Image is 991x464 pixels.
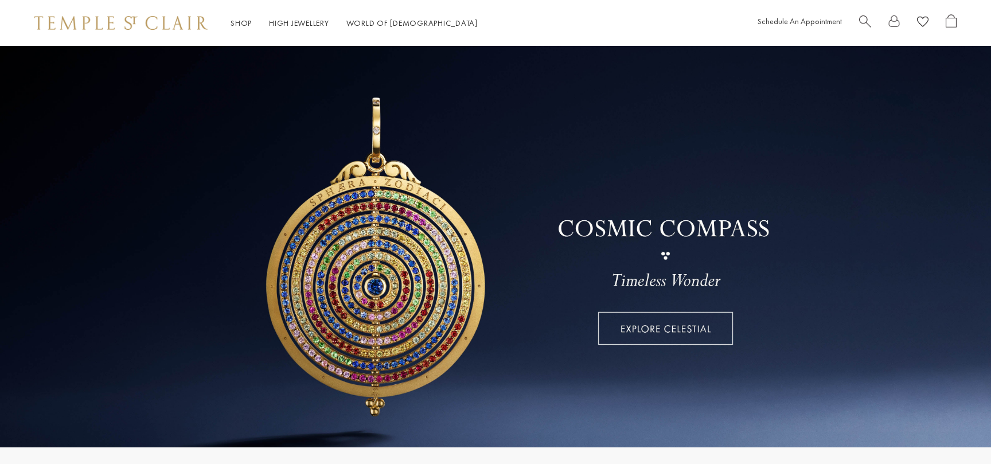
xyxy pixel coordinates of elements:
a: Open Shopping Bag [946,14,957,32]
a: World of [DEMOGRAPHIC_DATA]World of [DEMOGRAPHIC_DATA] [346,18,478,28]
img: Temple St. Clair [34,16,208,30]
a: Schedule An Appointment [758,16,842,26]
iframe: Gorgias live chat messenger [934,410,980,453]
nav: Main navigation [231,16,478,30]
a: High JewelleryHigh Jewellery [269,18,329,28]
a: View Wishlist [917,14,928,32]
a: Search [859,14,871,32]
a: ShopShop [231,18,252,28]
